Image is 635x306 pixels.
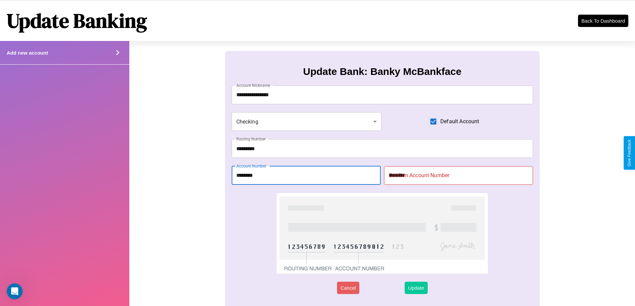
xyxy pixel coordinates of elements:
[405,282,427,294] button: Update
[7,283,23,299] iframe: Intercom live chat
[232,112,382,131] div: Checking
[236,163,266,169] label: Account Number
[7,7,147,34] h1: Update Banking
[337,282,359,294] button: Cancel
[303,66,461,77] h3: Update Bank: Banky McBankface
[627,140,632,166] div: Give Feedback
[236,136,266,142] label: Routing Number
[440,118,479,126] span: Default Account
[236,83,270,88] label: Account Nickname
[7,50,48,56] h4: Add new account
[277,193,488,274] img: check
[578,15,628,27] button: Back To Dashboard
